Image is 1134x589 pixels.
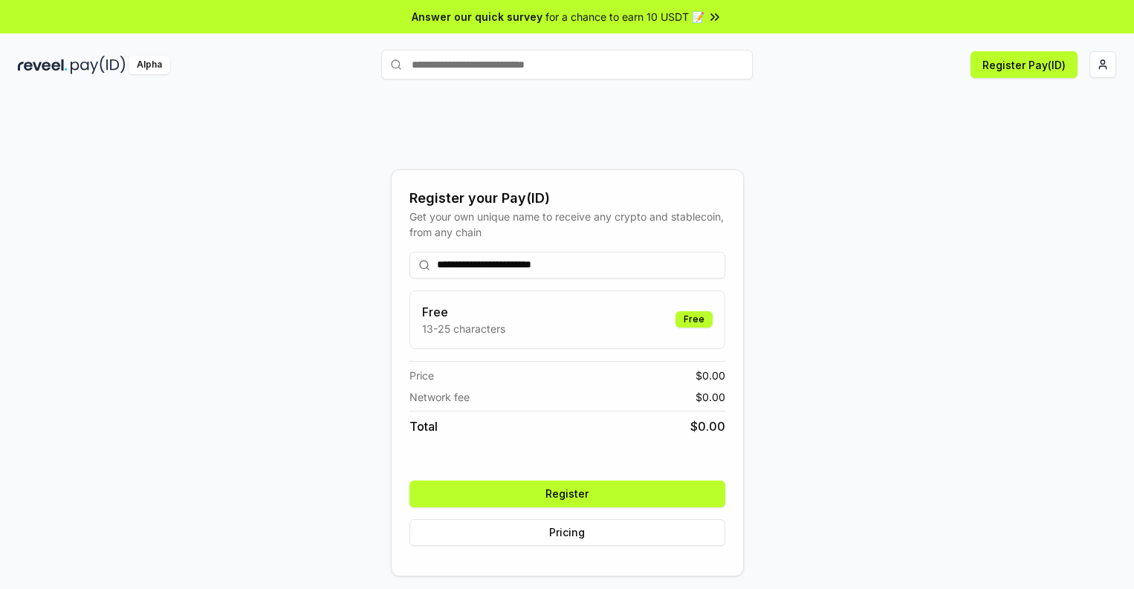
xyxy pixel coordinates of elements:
[409,209,725,240] div: Get your own unique name to receive any crypto and stablecoin, from any chain
[409,368,434,383] span: Price
[409,481,725,507] button: Register
[696,389,725,405] span: $ 0.00
[545,9,704,25] span: for a chance to earn 10 USDT 📝
[409,519,725,546] button: Pricing
[409,188,725,209] div: Register your Pay(ID)
[690,417,725,435] span: $ 0.00
[409,417,438,435] span: Total
[409,389,470,405] span: Network fee
[412,9,542,25] span: Answer our quick survey
[422,303,505,321] h3: Free
[18,56,68,74] img: reveel_dark
[71,56,126,74] img: pay_id
[696,368,725,383] span: $ 0.00
[675,311,713,328] div: Free
[129,56,170,74] div: Alpha
[971,51,1078,78] button: Register Pay(ID)
[422,321,505,336] p: 13-25 characters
